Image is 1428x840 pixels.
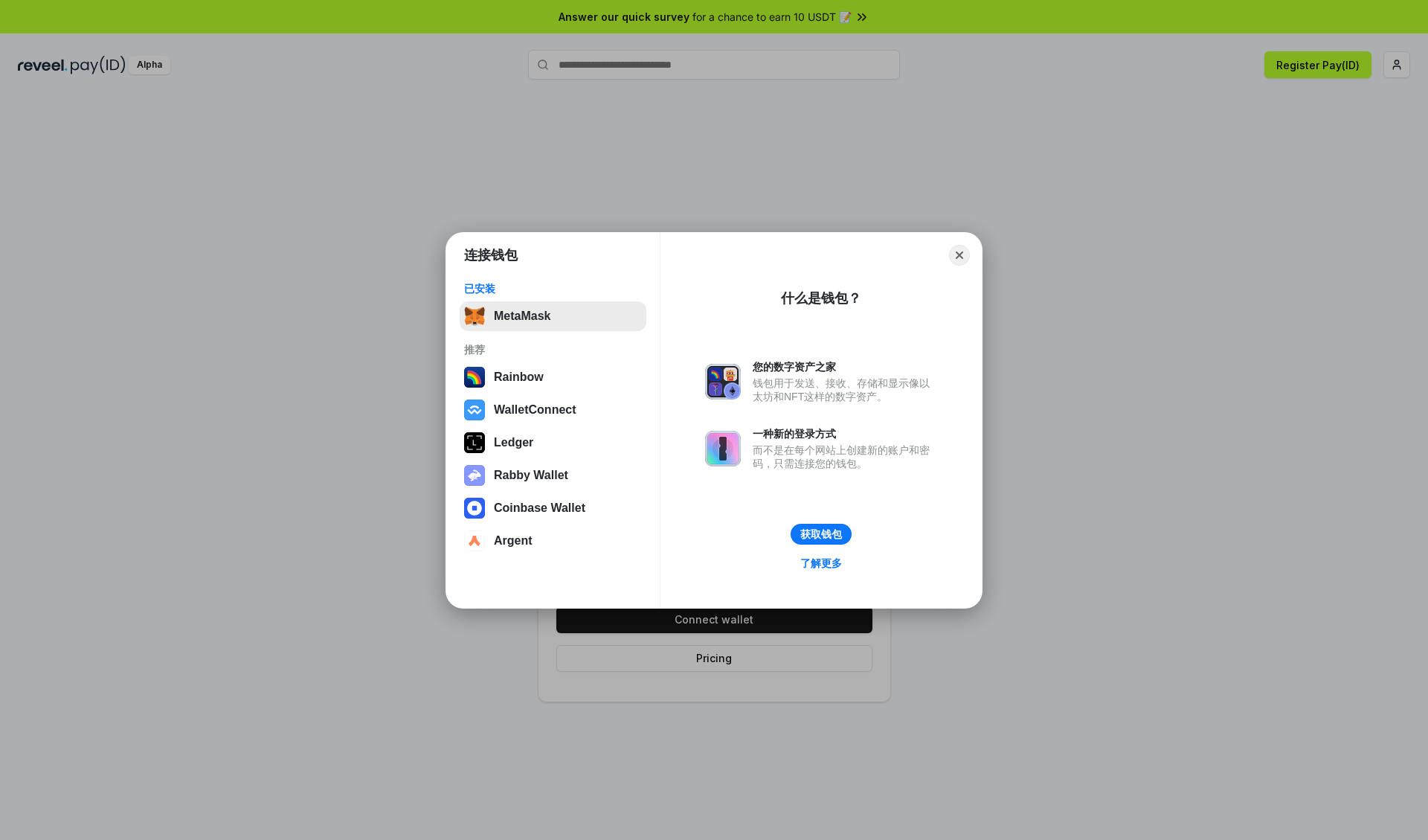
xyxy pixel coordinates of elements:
[494,534,533,548] div: Argent
[753,376,937,403] div: 钱包用于发送、接收、存储和显示像以太坊和NFT这样的数字资产。
[705,364,741,400] img: svg+xml,%3Csvg%20xmlns%3D%22http%3A%2F%2Fwww.w3.org%2F2000%2Fsvg%22%20fill%3D%22none%22%20viewBox...
[460,395,646,425] button: WalletConnect
[464,367,485,388] img: svg+xml,%3Csvg%20width%3D%22120%22%20height%3D%22120%22%20viewBox%3D%220%200%20120%20120%22%20fil...
[460,493,646,523] button: Coinbase Wallet
[460,362,646,392] button: Rainbow
[800,557,842,570] div: 了解更多
[494,403,576,417] div: WalletConnect
[464,530,485,551] img: svg+xml,%3Csvg%20width%3D%2228%22%20height%3D%2228%22%20viewBox%3D%220%200%2028%2028%22%20fill%3D...
[949,245,970,266] button: Close
[464,465,485,486] img: svg+xml,%3Csvg%20xmlns%3D%22http%3A%2F%2Fwww.w3.org%2F2000%2Fsvg%22%20fill%3D%22none%22%20viewBox...
[460,461,646,490] button: Rabby Wallet
[753,427,937,440] div: 一种新的登录方式
[464,432,485,453] img: svg+xml,%3Csvg%20xmlns%3D%22http%3A%2F%2Fwww.w3.org%2F2000%2Fsvg%22%20width%3D%2228%22%20height%3...
[753,360,937,373] div: 您的数字资产之家
[464,498,485,519] img: svg+xml,%3Csvg%20width%3D%2228%22%20height%3D%2228%22%20viewBox%3D%220%200%2028%2028%22%20fill%3D...
[800,528,842,541] div: 获取钱包
[464,282,642,295] div: 已安装
[464,246,518,264] h1: 连接钱包
[464,343,642,356] div: 推荐
[464,306,485,327] img: svg+xml,%3Csvg%20fill%3D%22none%22%20height%3D%2233%22%20viewBox%3D%220%200%2035%2033%22%20width%...
[460,428,646,458] button: Ledger
[494,501,585,515] div: Coinbase Wallet
[494,436,533,449] div: Ledger
[791,524,852,545] button: 获取钱包
[705,431,741,467] img: svg+xml,%3Csvg%20xmlns%3D%22http%3A%2F%2Fwww.w3.org%2F2000%2Fsvg%22%20fill%3D%22none%22%20viewBox...
[460,301,646,331] button: MetaMask
[460,526,646,556] button: Argent
[791,554,851,573] a: 了解更多
[494,310,550,323] div: MetaMask
[753,443,937,470] div: 而不是在每个网站上创建新的账户和密码，只需连接您的钱包。
[781,289,861,307] div: 什么是钱包？
[494,371,544,384] div: Rainbow
[464,400,485,420] img: svg+xml,%3Csvg%20width%3D%2228%22%20height%3D%2228%22%20viewBox%3D%220%200%2028%2028%22%20fill%3D...
[494,469,568,482] div: Rabby Wallet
